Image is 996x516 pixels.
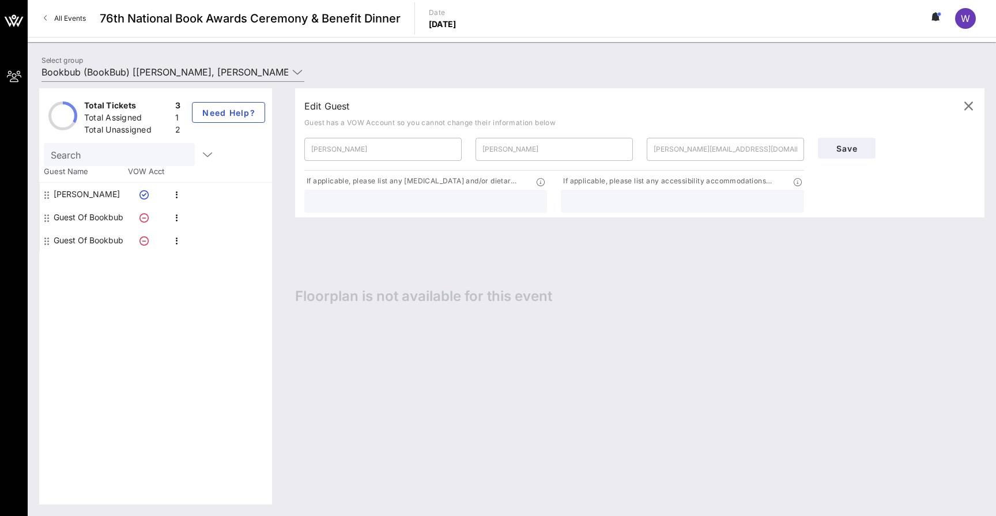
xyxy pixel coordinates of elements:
[304,117,975,129] p: Guest has a VOW Account so you cannot change their information below
[482,140,626,159] input: Last Name*
[54,229,123,252] div: Guest Of Bookbub
[84,112,171,126] div: Total Assigned
[202,108,255,118] span: Need Help?
[175,124,180,138] div: 2
[561,175,772,187] p: If applicable, please list any accessibility accommodations…
[304,98,350,114] div: Edit Guest
[295,288,552,305] span: Floorplan is not available for this event
[84,124,171,138] div: Total Unassigned
[41,56,83,65] label: Select group
[175,112,180,126] div: 1
[39,166,126,178] span: Guest Name
[654,140,797,159] input: Email
[304,175,516,187] p: If applicable, please list any [MEDICAL_DATA] and/or dietar…
[54,14,86,22] span: All Events
[192,102,265,123] button: Need Help?
[429,18,456,30] p: [DATE]
[827,144,866,153] span: Save
[84,100,171,114] div: Total Tickets
[54,206,123,229] div: Guest Of Bookbub
[311,140,455,159] input: First Name*
[54,183,120,206] div: Wade Lucas
[955,8,976,29] div: W
[961,13,970,24] span: W
[175,100,180,114] div: 3
[37,9,93,28] a: All Events
[100,10,401,27] span: 76th National Book Awards Ceremony & Benefit Dinner
[429,7,456,18] p: Date
[818,138,876,159] button: Save
[126,166,166,178] span: VOW Acct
